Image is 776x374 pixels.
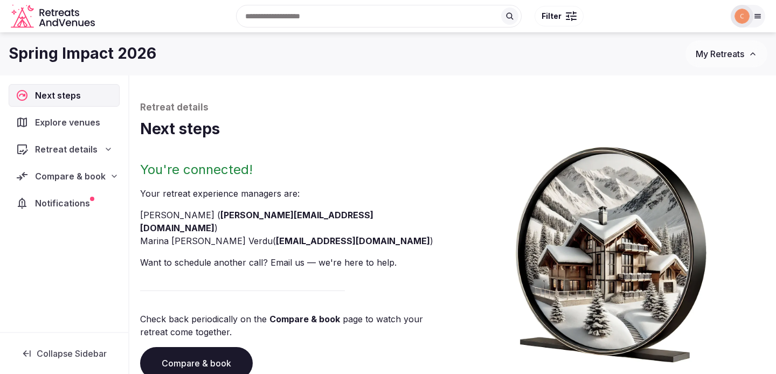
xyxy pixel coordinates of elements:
button: Filter [535,6,584,26]
svg: Retreats and Venues company logo [11,4,97,29]
button: Collapse Sidebar [9,342,120,365]
a: Next steps [9,84,120,107]
p: Check back periodically on the page to watch your retreat come together. [140,313,448,338]
span: Filter [542,11,562,22]
span: Compare & book [35,170,106,183]
span: Retreat details [35,143,98,156]
a: [EMAIL_ADDRESS][DOMAIN_NAME] [276,236,430,246]
img: corrina [735,9,750,24]
span: Explore venues [35,116,105,129]
a: Explore venues [9,111,120,134]
span: Next steps [35,89,85,102]
h1: Next steps [140,119,765,140]
h2: You're connected! [140,161,448,178]
a: Compare & book [269,314,340,324]
span: Notifications [35,197,94,210]
span: My Retreats [696,49,744,59]
span: Collapse Sidebar [37,348,107,359]
a: [PERSON_NAME][EMAIL_ADDRESS][DOMAIN_NAME] [140,210,373,233]
a: Visit the homepage [11,4,97,29]
p: Want to schedule another call? Email us — we're here to help. [140,256,448,269]
p: Your retreat experience manager s are : [140,187,448,200]
li: [PERSON_NAME] ( ) [140,209,448,234]
li: Marina [PERSON_NAME] Verdu ( ) [140,234,448,247]
button: My Retreats [685,40,767,67]
img: Winter chalet retreat in picture frame [500,140,722,363]
a: Notifications [9,192,120,214]
p: Retreat details [140,101,765,114]
h1: Spring Impact 2026 [9,43,156,64]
